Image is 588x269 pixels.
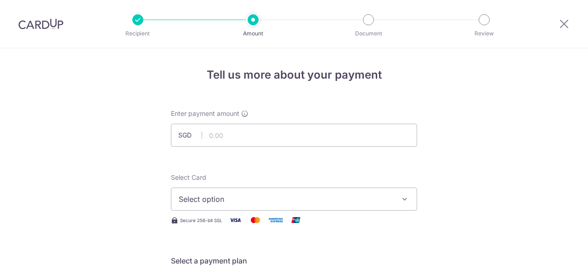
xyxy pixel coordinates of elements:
span: translation missing: en.payables.payment_networks.credit_card.summary.labels.select_card [171,173,206,181]
span: SGD [178,131,202,140]
h4: Tell us more about your payment [171,67,417,83]
button: Select option [171,188,417,211]
img: Mastercard [246,214,265,226]
p: Recipient [104,29,172,38]
span: Secure 256-bit SSL [180,217,222,224]
p: Document [334,29,402,38]
h5: Select a payment plan [171,255,417,266]
img: Union Pay [287,214,305,226]
img: Visa [226,214,244,226]
img: American Express [266,214,285,226]
span: Select option [179,194,393,205]
p: Review [450,29,518,38]
input: 0.00 [171,124,417,147]
img: CardUp [18,18,63,29]
p: Amount [219,29,287,38]
span: Enter payment amount [171,109,239,118]
iframe: Opens a widget where you can find more information [529,241,579,264]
